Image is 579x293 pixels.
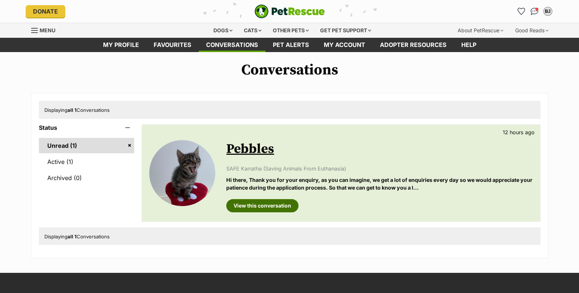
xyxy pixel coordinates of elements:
[226,141,274,157] a: Pebbles
[510,23,554,38] div: Good Reads
[454,38,484,52] a: Help
[373,38,454,52] a: Adopter resources
[39,124,135,131] header: Status
[39,170,135,186] a: Archived (0)
[531,8,538,15] img: chat-41dd97257d64d25036548639549fe6c8038ab92f7586957e7f3b1b290dea8141.svg
[265,38,316,52] a: Pet alerts
[542,6,554,17] button: My account
[199,38,265,52] a: conversations
[226,165,532,172] p: SAFE Karratha (Saving Animals From Euthanasia)
[44,107,110,113] span: Displaying Conversations
[316,38,373,52] a: My account
[516,6,554,17] ul: Account quick links
[44,234,110,239] span: Displaying Conversations
[208,23,238,38] div: Dogs
[268,23,314,38] div: Other pets
[239,23,267,38] div: Cats
[226,199,298,212] a: View this conversation
[146,38,199,52] a: Favourites
[254,4,325,18] a: PetRescue
[39,138,135,153] a: Unread (1)
[503,128,535,136] p: 12 hours ago
[31,23,61,36] a: Menu
[67,107,77,113] strong: all 1
[254,4,325,18] img: logo-e224e6f780fb5917bec1dbf3a21bbac754714ae5b6737aabdf751b685950b380.svg
[452,23,509,38] div: About PetRescue
[529,6,540,17] a: Conversations
[315,23,376,38] div: Get pet support
[67,234,77,239] strong: all 1
[40,27,55,33] span: Menu
[39,154,135,169] a: Active (1)
[516,6,527,17] a: Favourites
[96,38,146,52] a: My profile
[226,176,532,192] p: Hi there, Thank you for your enquiry, as you can imagine, we get a lot of enquiries every day so ...
[544,8,551,15] div: BJ
[26,5,65,18] a: Donate
[149,140,215,206] img: Pebbles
